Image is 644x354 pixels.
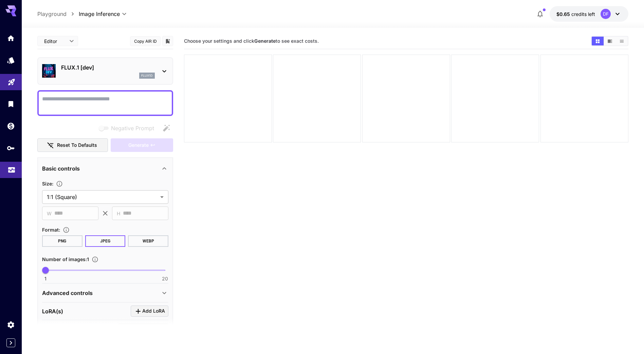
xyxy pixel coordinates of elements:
[7,320,15,329] div: Settings
[254,38,276,44] b: Generate
[60,227,72,233] button: Choose the file format for the output image.
[61,63,155,72] p: FLUX.1 [dev]
[47,193,158,201] span: 1:1 (Square)
[184,38,319,44] span: Choose your settings and click to see exact costs.
[7,122,15,130] div: Wallet
[128,235,168,247] button: WEBP
[42,256,89,262] span: Number of images : 1
[97,124,160,132] span: Negative prompts are not compatible with the selected model.
[130,36,161,46] button: Copy AIR ID
[616,37,628,45] button: Show images in list view
[44,275,47,282] span: 1
[591,36,628,46] div: Show images in grid viewShow images in video viewShow images in list view
[142,307,165,315] span: Add LoRA
[37,10,67,18] a: Playground
[601,9,611,19] div: DF
[117,210,120,217] span: H
[42,235,82,247] button: PNG
[42,164,80,173] p: Basic controls
[604,37,616,45] button: Show images in video view
[7,34,15,42] div: Home
[79,10,120,18] span: Image Inference
[89,256,101,263] button: Specify how many images to generate in a single request. Each image generation will be charged se...
[47,210,52,217] span: W
[7,76,16,84] div: Playground
[85,235,126,247] button: JPEG
[7,163,16,172] div: Usage
[7,144,15,152] div: API Keys
[6,338,15,347] button: Expand sidebar
[44,38,65,45] span: Editor
[7,100,15,108] div: Library
[42,160,168,177] div: Basic controls
[162,275,168,282] span: 20
[592,37,604,45] button: Show images in grid view
[165,37,171,45] button: Add to library
[53,180,66,187] button: Adjust the dimensions of the generated image by specifying its width and height in pixels, or sel...
[111,124,154,132] span: Negative Prompt
[42,227,60,233] span: Format :
[42,307,63,315] p: LoRA(s)
[37,10,79,18] nav: breadcrumb
[556,11,571,17] span: $0.65
[131,306,168,317] button: Click to add LoRA
[550,6,628,22] button: $0.6529DF
[42,285,168,301] div: Advanced controls
[42,289,93,297] p: Advanced controls
[571,11,595,17] span: credits left
[37,138,108,152] button: Reset to defaults
[141,73,153,78] p: flux1d
[42,61,168,81] div: FLUX.1 [dev]flux1d
[556,11,595,18] div: $0.6529
[7,56,15,64] div: Models
[42,181,53,186] span: Size :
